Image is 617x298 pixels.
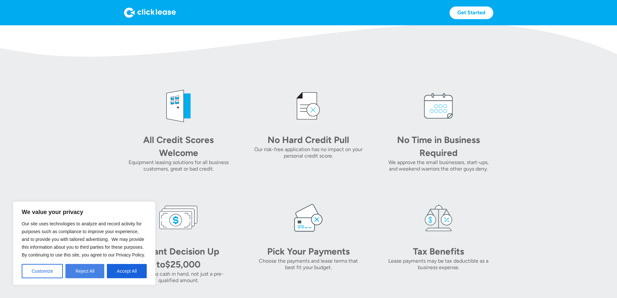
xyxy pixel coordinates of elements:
[159,198,198,237] img: money icon
[263,133,354,146] div: No Hard Credit Pull
[13,201,155,285] div: We value your privacy
[124,271,233,284] div: As good as cash in hand, not just a pre-qualified amount.
[393,245,484,258] div: Tax Benefits
[124,159,233,172] div: Equipment leasing solutions for all business customers, great or bad credit.
[22,221,145,257] span: Our site uses technologies to analyze and record activity for purposes such as compliance to impr...
[289,87,328,125] img: credit icon
[22,208,147,216] p: We value your privacy
[393,133,484,159] div: No Time in Business Required
[384,258,493,271] div: Lease payments may be tax deductible as a business expense.
[450,6,493,19] a: Get Started
[65,264,104,278] button: Reject All
[254,146,363,159] div: Our risk-free application has no impact on your personal credit score.
[165,259,200,270] div: $25,000
[159,87,198,125] img: welcome icon
[138,246,219,270] div: Instant Decision Up to
[384,159,493,172] div: We approve the small businesses, start-ups, and weekend warriors the other guys deny.
[419,87,458,125] img: calendar icon
[263,245,354,258] div: Pick Your Payments
[254,258,363,271] div: Choose the payments and lease terms that best fit your budget.
[289,198,328,237] img: card icon
[133,133,224,159] div: All Credit Scores Welcome
[22,264,63,278] button: Customize
[419,198,458,237] img: tax icon
[124,7,176,18] img: Logo
[107,264,147,278] button: Accept All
